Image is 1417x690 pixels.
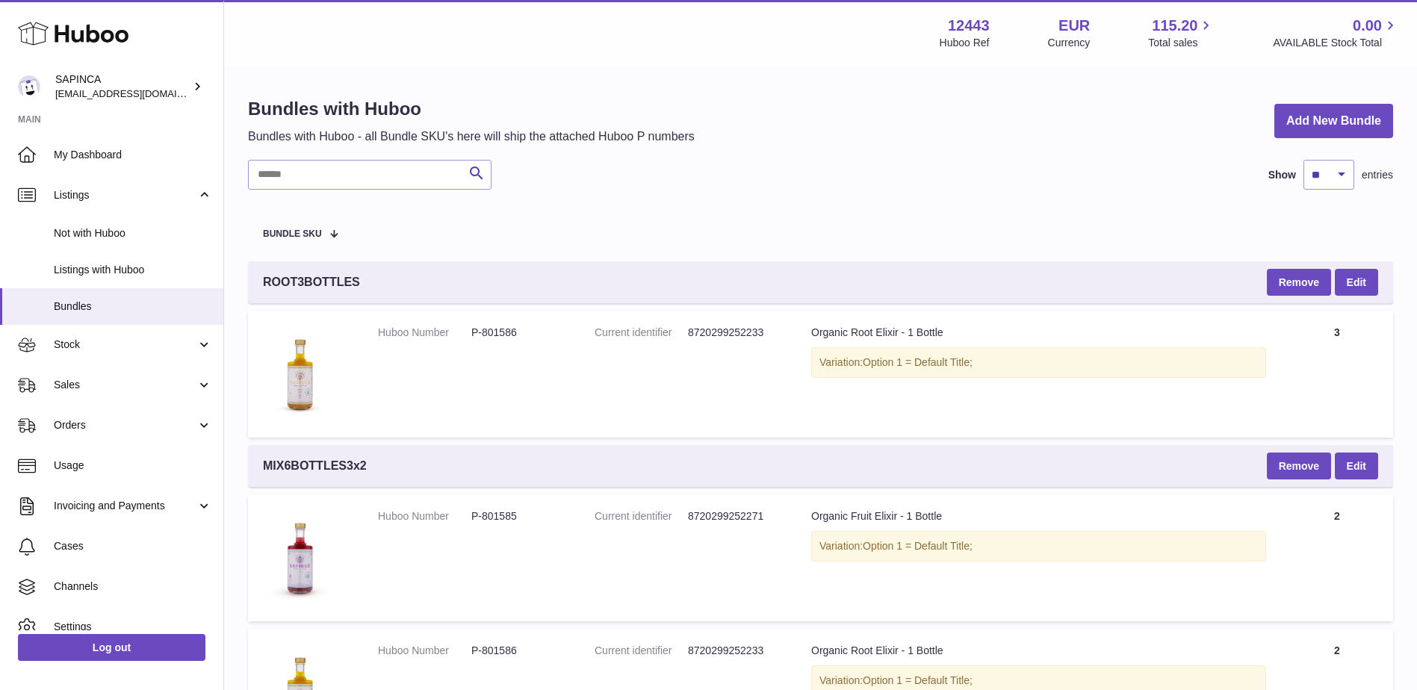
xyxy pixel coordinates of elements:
span: Usage [54,459,212,473]
dd: P-801586 [471,644,565,658]
span: ROOT3BOTTLES [263,274,360,290]
img: Organic Root Elixir - 1 Bottle [263,326,338,419]
span: Bundle SKU [263,229,322,239]
img: Organic Fruit Elixir - 1 Bottle [263,509,338,603]
span: 0.00 [1353,16,1382,36]
td: 2 [1281,494,1393,621]
div: SAPINCA [55,72,190,101]
span: entries [1362,168,1393,182]
a: Add New Bundle [1274,104,1393,139]
dt: Huboo Number [378,509,471,523]
dt: Current identifier [595,326,688,340]
div: Organic Root Elixir - 1 Bottle [811,644,1266,658]
dd: P-801585 [471,509,565,523]
span: Settings [54,620,212,634]
span: Listings [54,188,196,202]
div: Organic Root Elixir - 1 Bottle [811,326,1266,340]
span: Total sales [1148,36,1215,50]
dt: Current identifier [595,509,688,523]
div: Organic Fruit Elixir - 1 Bottle [811,509,1266,523]
h1: Bundles with Huboo [248,97,695,121]
div: Huboo Ref [940,36,990,50]
div: Variation: [811,347,1266,378]
div: Variation: [811,531,1266,562]
label: Show [1268,168,1296,182]
span: Listings with Huboo [54,263,212,277]
span: Option 1 = Default Title; [863,540,973,552]
span: Option 1 = Default Title; [863,356,973,368]
span: Stock [54,338,196,352]
span: 115.20 [1152,16,1197,36]
a: Edit [1335,453,1378,479]
span: Sales [54,378,196,392]
dt: Current identifier [595,644,688,658]
span: MIX6BOTTLES3x2 [263,458,367,474]
span: Bundles [54,299,212,314]
dt: Huboo Number [378,644,471,658]
strong: 12443 [948,16,990,36]
span: [EMAIL_ADDRESS][DOMAIN_NAME] [55,87,220,99]
span: Orders [54,418,196,432]
a: 0.00 AVAILABLE Stock Total [1273,16,1399,50]
a: Edit [1335,269,1378,296]
dd: 8720299252271 [688,509,781,523]
dd: 8720299252233 [688,326,781,340]
p: Bundles with Huboo - all Bundle SKU's here will ship the attached Huboo P numbers [248,128,695,145]
dd: P-801586 [471,326,565,340]
dt: Huboo Number [378,326,471,340]
span: Option 1 = Default Title; [863,674,973,686]
span: Invoicing and Payments [54,499,196,513]
span: Not with Huboo [54,226,212,240]
img: internalAdmin-12443@internal.huboo.com [18,75,40,98]
span: My Dashboard [54,148,212,162]
a: 115.20 Total sales [1148,16,1215,50]
button: Remove [1267,453,1331,479]
a: Log out [18,634,205,661]
span: Cases [54,539,212,553]
dd: 8720299252233 [688,644,781,658]
div: Currency [1048,36,1091,50]
span: AVAILABLE Stock Total [1273,36,1399,50]
button: Remove [1267,269,1331,296]
td: 3 [1281,311,1393,438]
strong: EUR [1058,16,1090,36]
span: Channels [54,579,212,594]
